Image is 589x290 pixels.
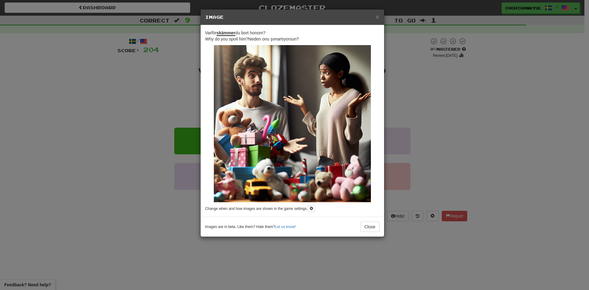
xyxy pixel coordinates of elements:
button: Close [375,14,379,20]
p: Why do you spoil him?Neden onu şımartıyorsun? [205,30,379,42]
span: × [375,13,379,20]
img: 5732bb4d-42b5-4cd1-8181-84c756b1e11d.small.png [214,45,371,202]
span: Varför du bort honom? [205,30,266,36]
u: skämmer [217,30,236,36]
a: Let us know [275,225,294,229]
button: Close [360,222,379,232]
h5: Image [205,14,379,20]
small: Images are in beta. Like them? Hate them? ! [205,224,296,230]
small: Change when and how images are shown in the game settings. [205,207,308,211]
